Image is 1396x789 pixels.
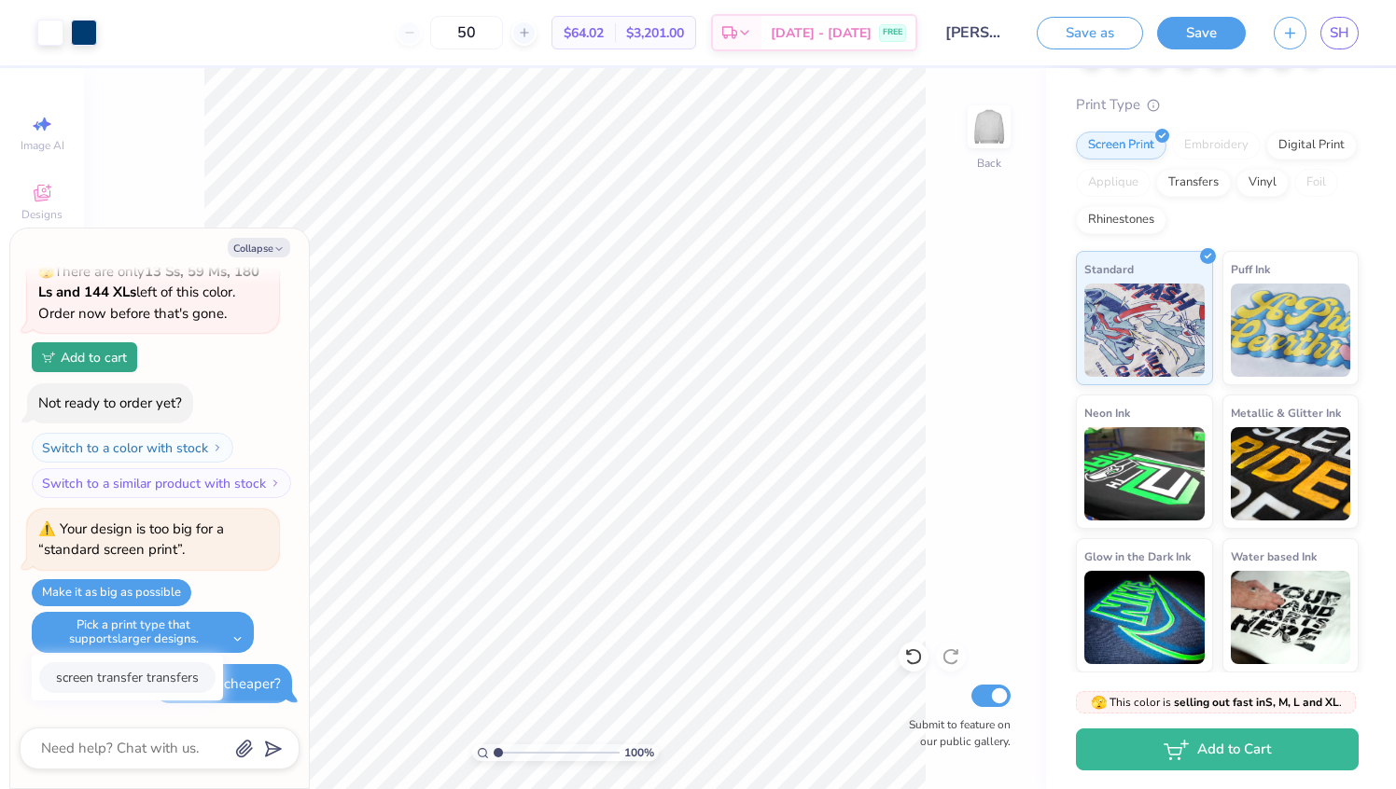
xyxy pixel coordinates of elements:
[1231,571,1351,664] img: Water based Ink
[1294,169,1338,197] div: Foil
[21,207,63,222] span: Designs
[32,579,191,606] button: Make it as big as possible
[38,263,54,281] span: 🫣
[1084,259,1134,279] span: Standard
[1172,131,1261,159] div: Embroidery
[1084,571,1205,664] img: Glow in the Dark Ink
[21,138,64,153] span: Image AI
[624,744,654,761] span: 100 %
[1157,17,1246,49] button: Save
[39,662,216,693] button: screen transfer transfers
[1076,94,1359,116] div: Print Type
[1231,284,1351,377] img: Puff Ink
[1084,427,1205,520] img: Neon Ink
[1236,169,1289,197] div: Vinyl
[970,108,1008,145] img: Back
[564,23,604,43] span: $64.02
[771,23,872,43] span: [DATE] - [DATE]
[1174,695,1339,710] strong: selling out fast in S, M, L and XL
[32,612,254,653] button: Pick a print type that supportslarger designs.
[1076,131,1166,159] div: Screen Print
[1156,169,1231,197] div: Transfers
[1231,403,1341,422] span: Metallic & Glitter Ink
[430,16,503,49] input: – –
[899,716,1011,750] label: Submit to feature on our public gallery.
[626,23,684,43] span: $3,201.00
[32,433,233,463] button: Switch to a color with stock
[1076,169,1151,197] div: Applique
[1037,17,1143,49] button: Save as
[42,352,55,363] img: Add to cart
[32,342,137,372] button: Add to cart
[1091,694,1107,712] span: 🫣
[32,655,223,700] div: Pick a print type that supportslarger designs.
[1231,259,1270,279] span: Puff Ink
[1091,694,1342,711] span: This color is .
[883,26,902,39] span: FREE
[931,14,1023,51] input: Untitled Design
[38,262,259,323] span: There are only left of this color. Order now before that's gone.
[228,238,290,257] button: Collapse
[38,394,182,412] div: Not ready to order yet?
[1084,284,1205,377] img: Standard
[1266,131,1357,159] div: Digital Print
[1084,403,1130,422] span: Neon Ink
[1231,547,1317,566] span: Water based Ink
[1076,206,1166,234] div: Rhinestones
[32,468,291,498] button: Switch to a similar product with stock
[38,519,224,560] div: Your design is too big for a “standard screen print”.
[1076,728,1359,770] button: Add to Cart
[1231,427,1351,520] img: Metallic & Glitter Ink
[1084,547,1191,566] span: Glow in the Dark Ink
[270,478,281,489] img: Switch to a similar product with stock
[977,155,1001,172] div: Back
[212,442,223,453] img: Switch to a color with stock
[1330,22,1349,44] span: SH
[1320,17,1359,49] a: SH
